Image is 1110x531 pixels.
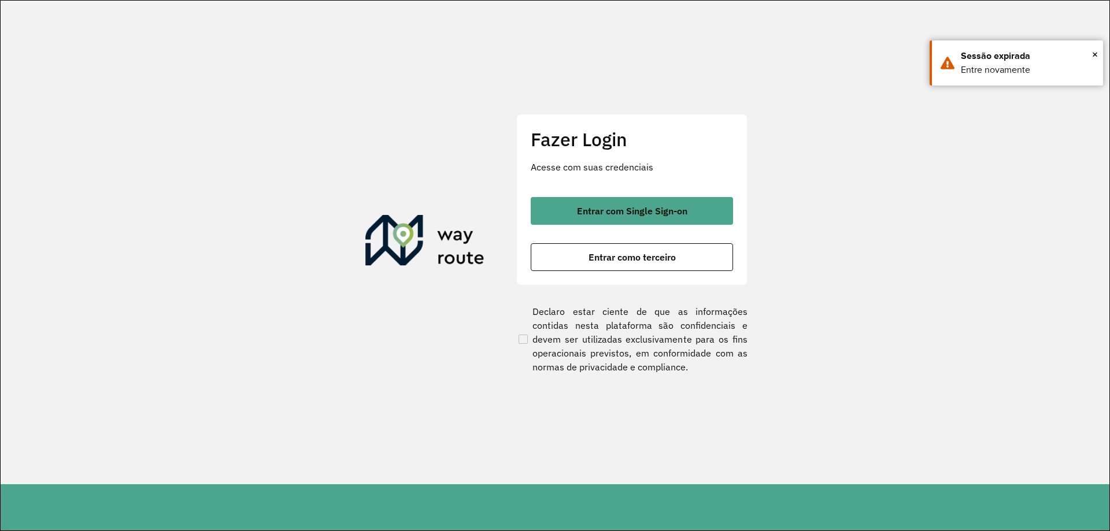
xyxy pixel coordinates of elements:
div: Sessão expirada [961,49,1094,63]
div: Entre novamente [961,63,1094,77]
p: Acesse com suas credenciais [531,160,733,174]
h2: Fazer Login [531,128,733,150]
button: button [531,197,733,225]
span: × [1092,46,1098,63]
span: Entrar com Single Sign-on [577,206,687,216]
button: Close [1092,46,1098,63]
img: Roteirizador AmbevTech [365,215,484,270]
label: Declaro estar ciente de que as informações contidas nesta plataforma são confidenciais e devem se... [516,305,748,374]
span: Entrar como terceiro [589,252,676,262]
button: button [531,243,733,271]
